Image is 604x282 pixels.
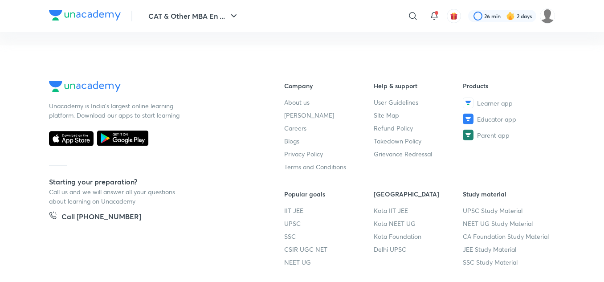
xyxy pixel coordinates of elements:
a: Careers [284,123,374,133]
a: NEET UG [284,257,374,267]
a: IIT JEE [284,206,374,215]
a: [PERSON_NAME] [284,110,374,120]
h6: Company [284,81,374,90]
a: Educator app [463,114,552,124]
a: Grievance Redressal [374,149,463,159]
a: SSC Study Material [463,257,552,267]
a: Parent app [463,130,552,140]
img: avatar [450,12,458,20]
h5: Starting your preparation? [49,176,256,187]
h6: Help & support [374,81,463,90]
a: Kota NEET UG [374,219,463,228]
span: Educator app [477,114,516,124]
h6: Popular goals [284,189,374,199]
h6: [GEOGRAPHIC_DATA] [374,189,463,199]
button: CAT & Other MBA En ... [143,7,245,25]
span: Parent app [477,131,510,140]
a: SSC [284,232,374,241]
img: subham agarwal [540,8,555,24]
a: Company Logo [49,81,256,94]
img: Company Logo [49,81,121,92]
h6: Study material [463,189,552,199]
a: CA Foundation Study Material [463,232,552,241]
a: Delhi UPSC [374,245,463,254]
img: Learner app [463,98,473,108]
a: CSIR UGC NET [284,245,374,254]
a: NEET UG Study Material [463,219,552,228]
a: Terms and Conditions [284,162,374,172]
a: UPSC [284,219,374,228]
img: Parent app [463,130,473,140]
a: Company Logo [49,10,121,23]
a: Takedown Policy [374,136,463,146]
img: Company Logo [49,10,121,20]
img: Educator app [463,114,473,124]
img: streak [506,12,515,20]
p: Call us and we will answer all your questions about learning on Unacademy [49,187,183,206]
a: JEE Study Material [463,245,552,254]
a: Kota IIT JEE [374,206,463,215]
a: User Guidelines [374,98,463,107]
h6: Products [463,81,552,90]
a: Privacy Policy [284,149,374,159]
span: Careers [284,123,306,133]
a: Call [PHONE_NUMBER] [49,211,141,224]
a: Kota Foundation [374,232,463,241]
h5: Call [PHONE_NUMBER] [61,211,141,224]
button: avatar [447,9,461,23]
a: Blogs [284,136,374,146]
span: Learner app [477,98,513,108]
a: Learner app [463,98,552,108]
a: About us [284,98,374,107]
p: Unacademy is India’s largest online learning platform. Download our apps to start learning [49,101,183,120]
a: Refund Policy [374,123,463,133]
a: Site Map [374,110,463,120]
a: UPSC Study Material [463,206,552,215]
